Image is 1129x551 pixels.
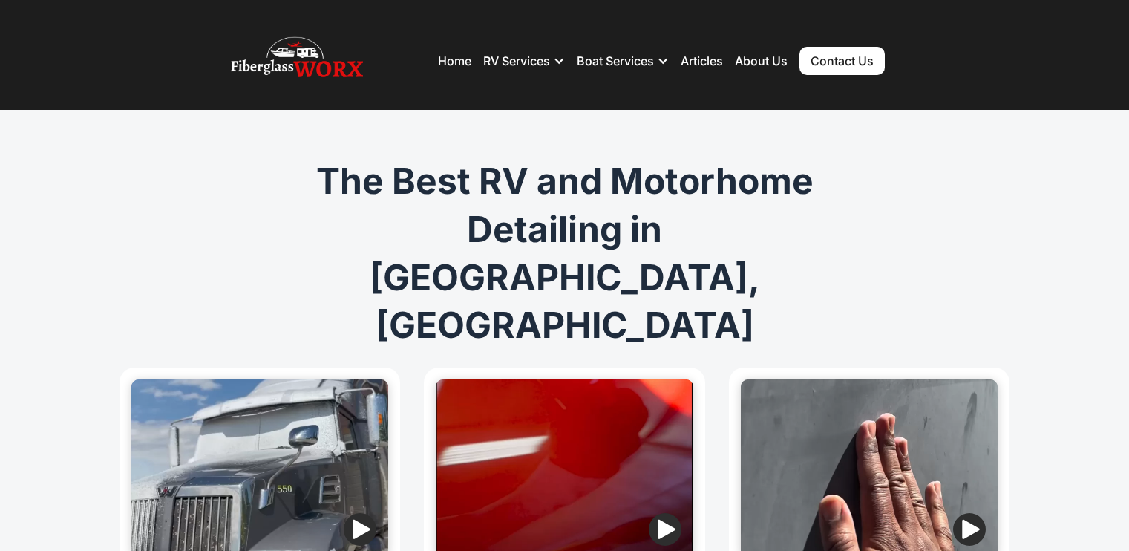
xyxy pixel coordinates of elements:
[280,157,850,350] h1: The Best RV and Motorhome Detailing in [GEOGRAPHIC_DATA], [GEOGRAPHIC_DATA]
[649,513,681,546] img: Play video
[344,513,376,546] img: Play video
[681,53,723,68] a: Articles
[231,31,363,91] img: Fiberglass WorX – RV Repair, RV Roof & RV Detailing
[577,39,669,83] div: Boat Services
[953,513,986,546] img: Play video
[483,39,565,83] div: RV Services
[483,53,550,68] div: RV Services
[577,53,654,68] div: Boat Services
[799,47,885,75] a: Contact Us
[438,53,471,68] a: Home
[735,53,788,68] a: About Us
